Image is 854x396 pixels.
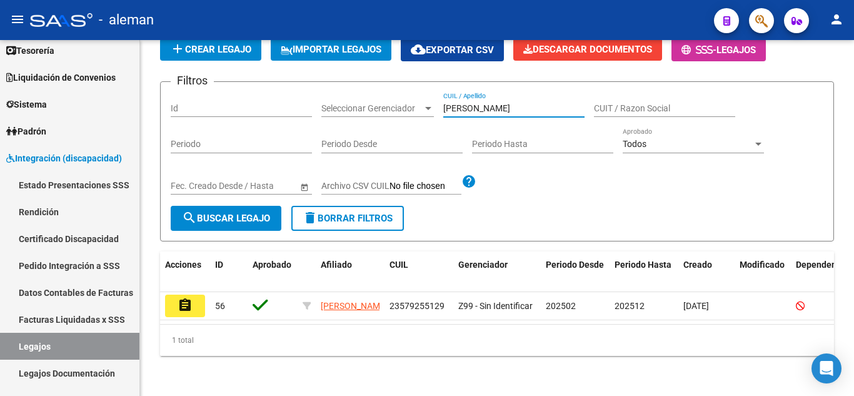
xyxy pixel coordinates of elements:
[458,260,508,270] span: Gerenciador
[170,44,251,55] span: Crear Legajo
[182,210,197,225] mat-icon: search
[6,98,47,111] span: Sistema
[6,44,54,58] span: Tesorería
[253,260,291,270] span: Aprobado
[271,38,391,61] button: IMPORTAR LEGAJOS
[321,103,423,114] span: Seleccionar Gerenciador
[615,260,671,270] span: Periodo Hasta
[683,301,709,311] span: [DATE]
[160,325,834,356] div: 1 total
[523,44,652,55] span: Descargar Documentos
[182,213,270,224] span: Buscar Legajo
[215,301,225,311] span: 56
[541,251,610,293] datatable-header-cell: Periodo Desde
[171,206,281,231] button: Buscar Legajo
[681,44,716,56] span: -
[321,181,389,191] span: Archivo CSV CUIL
[303,210,318,225] mat-icon: delete
[215,260,223,270] span: ID
[811,353,841,383] div: Open Intercom Messenger
[461,174,476,189] mat-icon: help
[453,251,541,293] datatable-header-cell: Gerenciador
[411,42,426,57] mat-icon: cloud_download
[458,301,533,311] span: Z99 - Sin Identificar
[170,41,185,56] mat-icon: add
[735,251,791,293] datatable-header-cell: Modificado
[10,12,25,27] mat-icon: menu
[248,251,298,293] datatable-header-cell: Aprobado
[796,260,848,270] span: Dependencia
[171,72,214,89] h3: Filtros
[220,181,281,191] input: End date
[210,251,248,293] datatable-header-cell: ID
[303,213,393,224] span: Borrar Filtros
[610,251,678,293] datatable-header-cell: Periodo Hasta
[829,12,844,27] mat-icon: person
[384,251,453,293] datatable-header-cell: CUIL
[321,301,388,311] span: [PERSON_NAME]
[281,44,381,55] span: IMPORTAR LEGAJOS
[160,38,261,61] button: Crear Legajo
[316,251,384,293] datatable-header-cell: Afiliado
[6,124,46,138] span: Padrón
[6,151,122,165] span: Integración (discapacidad)
[298,180,311,193] button: Open calendar
[99,6,154,34] span: - aleman
[740,260,785,270] span: Modificado
[389,181,461,192] input: Archivo CSV CUIL
[623,139,646,149] span: Todos
[411,44,494,56] span: Exportar CSV
[615,301,645,311] span: 202512
[291,206,404,231] button: Borrar Filtros
[683,260,712,270] span: Creado
[6,71,116,84] span: Liquidación de Convenios
[160,251,210,293] datatable-header-cell: Acciones
[716,44,756,56] span: Legajos
[401,38,504,61] button: Exportar CSV
[321,260,352,270] span: Afiliado
[389,260,408,270] span: CUIL
[671,38,766,61] button: -Legajos
[546,260,604,270] span: Periodo Desde
[513,38,662,61] button: Descargar Documentos
[389,301,445,311] span: 23579255129
[546,301,576,311] span: 202502
[178,298,193,313] mat-icon: assignment
[165,260,201,270] span: Acciones
[678,251,735,293] datatable-header-cell: Creado
[171,181,209,191] input: Start date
